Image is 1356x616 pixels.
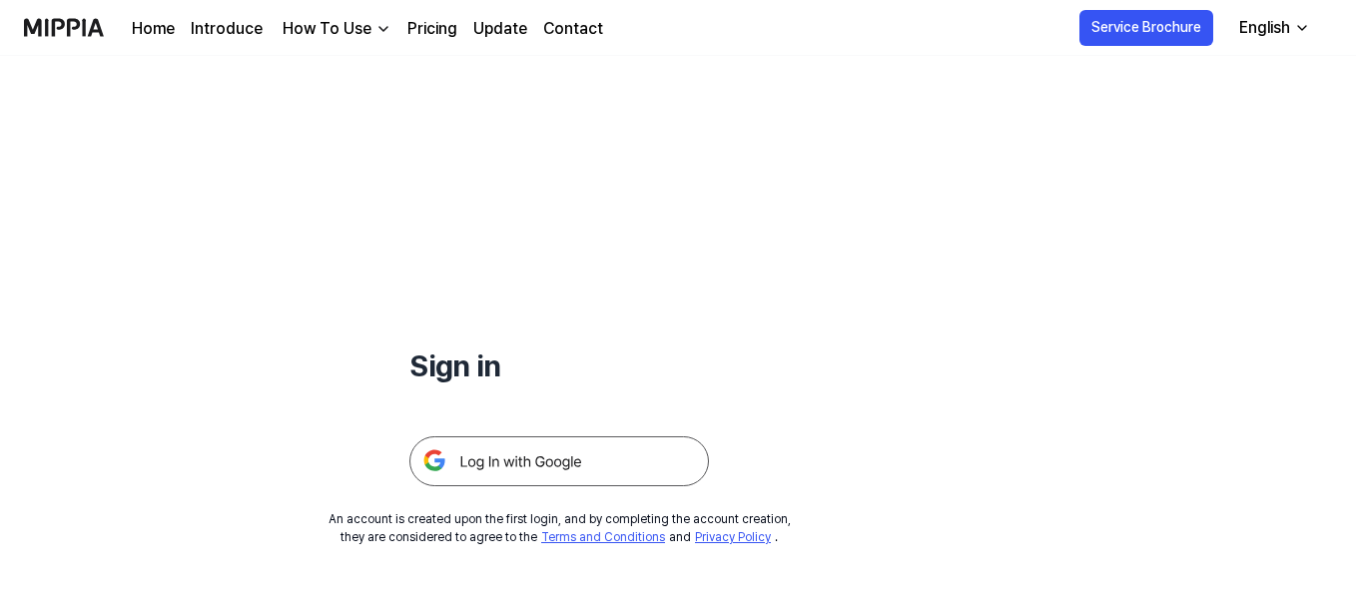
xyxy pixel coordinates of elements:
img: 구글 로그인 버튼 [409,436,709,486]
div: English [1235,16,1294,40]
h1: Sign in [409,343,709,388]
button: How To Use [279,17,391,41]
a: Introduce [191,17,263,41]
a: Privacy Policy [695,530,771,544]
div: An account is created upon the first login, and by completing the account creation, they are cons... [329,510,791,546]
button: Service Brochure [1079,10,1213,46]
a: Terms and Conditions [541,530,665,544]
a: Home [132,17,175,41]
button: English [1223,8,1322,48]
a: Pricing [407,17,457,41]
a: Contact [543,17,603,41]
a: Update [473,17,527,41]
img: down [375,21,391,37]
div: How To Use [279,17,375,41]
